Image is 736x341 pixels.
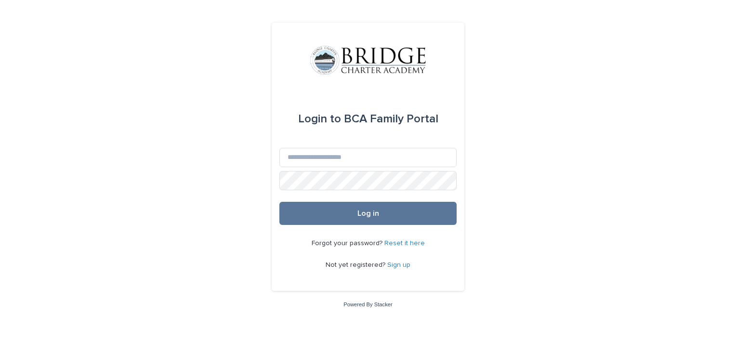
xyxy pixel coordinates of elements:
img: V1C1m3IdTEidaUdm9Hs0 [310,46,426,75]
span: Forgot your password? [312,240,384,247]
a: Reset it here [384,240,425,247]
a: Sign up [387,262,410,268]
span: Not yet registered? [326,262,387,268]
a: Powered By Stacker [343,302,392,307]
div: BCA Family Portal [298,105,438,132]
span: Login to [298,113,341,125]
button: Log in [279,202,457,225]
span: Log in [357,210,379,217]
